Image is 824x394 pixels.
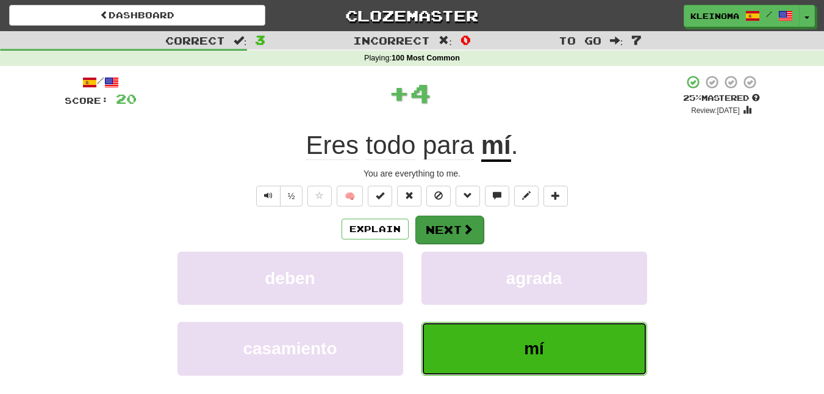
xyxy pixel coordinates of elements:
[65,75,137,90] div: /
[690,10,739,21] span: kleinoma
[306,131,359,160] span: Eres
[426,186,451,206] button: Ignore sentence (alt+i)
[389,75,410,111] span: +
[256,186,281,206] button: Play sentence audio (ctl+space)
[691,106,740,115] small: Review: [DATE]
[177,252,403,305] button: deben
[342,219,409,239] button: Explain
[65,95,109,106] span: Score:
[410,78,431,108] span: 4
[439,35,452,46] span: :
[165,34,225,46] span: Correct
[284,5,540,26] a: Clozemaster
[485,186,509,206] button: Discuss sentence (alt+u)
[456,186,480,206] button: Grammar (alt+g)
[631,32,642,47] span: 7
[559,34,601,46] span: To go
[421,322,647,375] button: mí
[366,131,416,160] span: todo
[9,5,265,26] a: Dashboard
[397,186,421,206] button: Reset to 0% Mastered (alt+r)
[683,93,701,103] span: 25 %
[392,54,460,62] strong: 100 Most Common
[265,269,315,288] span: deben
[280,186,303,206] button: ½
[514,186,539,206] button: Edit sentence (alt+d)
[254,186,303,206] div: Text-to-speech controls
[511,131,518,159] span: .
[337,186,363,206] button: 🧠
[683,93,760,104] div: Mastered
[307,186,332,206] button: Favorite sentence (alt+f)
[116,91,137,106] span: 20
[65,167,760,180] div: You are everything to me.
[543,186,568,206] button: Add to collection (alt+a)
[177,322,403,375] button: casamiento
[684,5,800,27] a: kleinoma /
[368,186,392,206] button: Set this sentence to 100% Mastered (alt+m)
[415,216,484,244] button: Next
[423,131,474,160] span: para
[421,252,647,305] button: agrada
[524,339,544,358] span: mí
[506,269,562,288] span: agrada
[610,35,623,46] span: :
[460,32,471,47] span: 0
[234,35,247,46] span: :
[255,32,265,47] span: 3
[766,10,772,18] span: /
[481,131,511,162] u: mí
[243,339,337,358] span: casamiento
[353,34,430,46] span: Incorrect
